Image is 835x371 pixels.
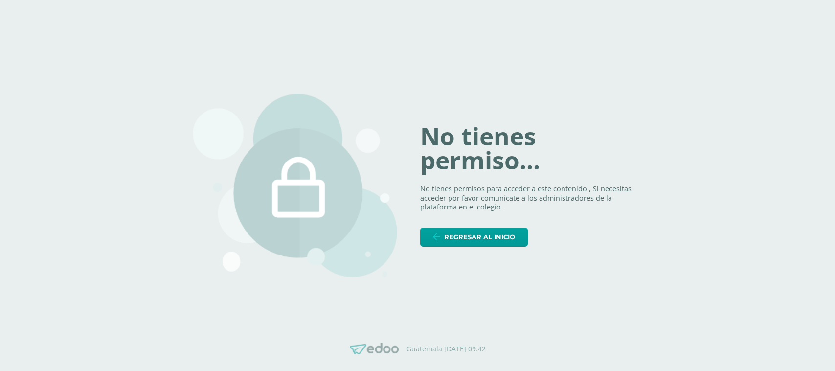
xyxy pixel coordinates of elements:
img: 403.png [193,94,397,277]
h1: No tienes permiso... [420,124,642,173]
span: Regresar al inicio [444,228,515,246]
p: Guatemala [DATE] 09:42 [406,345,486,353]
p: No tienes permisos para acceder a este contenido , Si necesitas acceder por favor comunicate a lo... [420,185,642,212]
a: Regresar al inicio [420,228,528,247]
img: Edoo [350,343,399,355]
